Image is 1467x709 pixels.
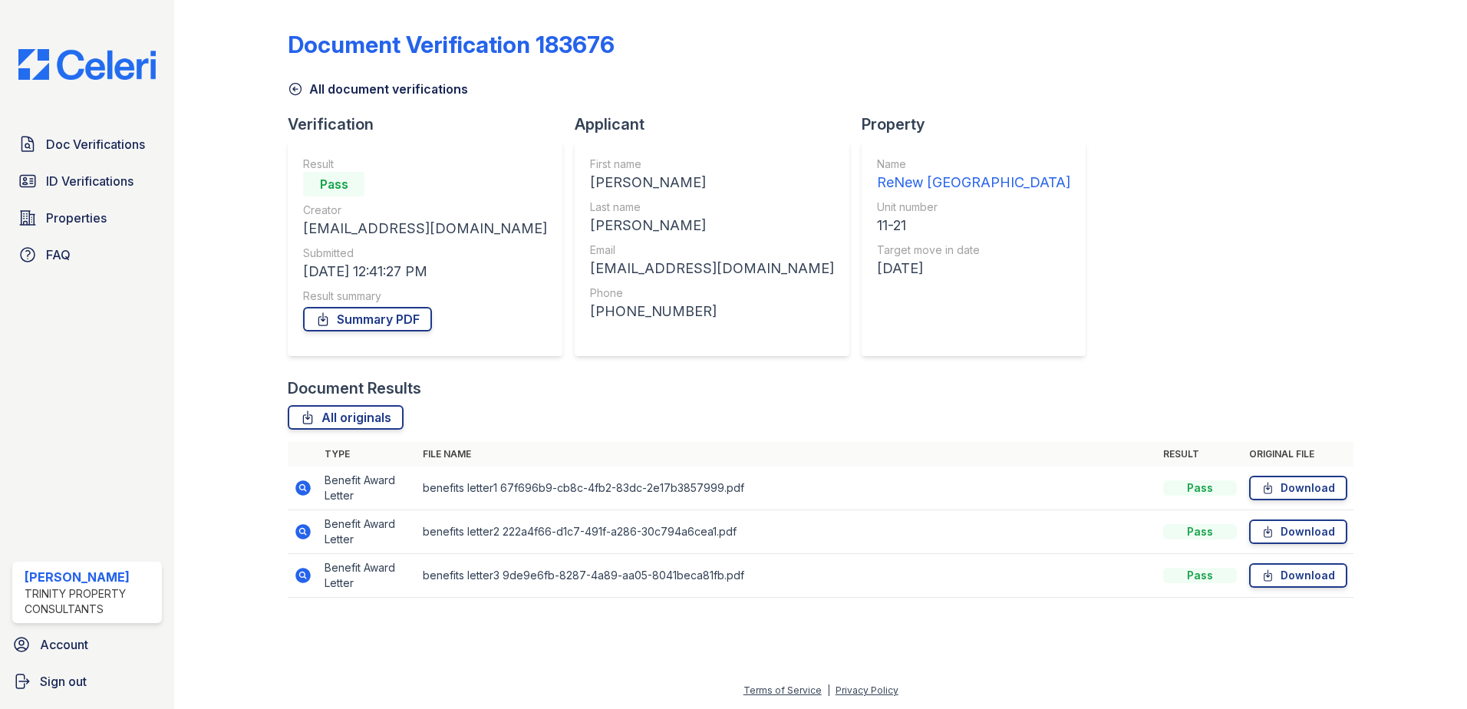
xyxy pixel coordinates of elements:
div: Document Verification 183676 [288,31,615,58]
div: Property [862,114,1098,135]
th: File name [417,442,1157,467]
div: Pass [1163,524,1237,539]
a: All originals [288,405,404,430]
div: [PERSON_NAME] [25,568,156,586]
div: Last name [590,200,834,215]
th: Original file [1243,442,1353,467]
div: Result [303,157,547,172]
td: benefits letter3 9de9e6fb-8287-4a89-aa05-8041beca81fb.pdf [417,554,1157,598]
div: Name [877,157,1070,172]
td: Benefit Award Letter [318,467,417,510]
div: Creator [303,203,547,218]
div: Phone [590,285,834,301]
img: CE_Logo_Blue-a8612792a0a2168367f1c8372b55b34899dd931a85d93a1a3d3e32e68fde9ad4.png [6,49,168,80]
div: ReNew [GEOGRAPHIC_DATA] [877,172,1070,193]
div: Submitted [303,246,547,261]
div: [DATE] 12:41:27 PM [303,261,547,282]
div: 11-21 [877,215,1070,236]
th: Type [318,442,417,467]
a: Properties [12,203,162,233]
div: Applicant [575,114,862,135]
div: Pass [1163,568,1237,583]
a: Terms of Service [743,684,822,696]
td: benefits letter2 222a4f66-d1c7-491f-a286-30c794a6cea1.pdf [417,510,1157,554]
a: Download [1249,476,1347,500]
div: Verification [288,114,575,135]
a: FAQ [12,239,162,270]
div: [PERSON_NAME] [590,172,834,193]
a: Account [6,629,168,660]
div: Unit number [877,200,1070,215]
a: Sign out [6,666,168,697]
div: [EMAIL_ADDRESS][DOMAIN_NAME] [303,218,547,239]
a: ID Verifications [12,166,162,196]
span: Account [40,635,88,654]
a: Privacy Policy [836,684,898,696]
a: Download [1249,563,1347,588]
a: Summary PDF [303,307,432,331]
a: Doc Verifications [12,129,162,160]
div: First name [590,157,834,172]
div: | [827,684,830,696]
a: Download [1249,519,1347,544]
div: [EMAIL_ADDRESS][DOMAIN_NAME] [590,258,834,279]
div: Result summary [303,289,547,304]
div: Email [590,242,834,258]
td: Benefit Award Letter [318,510,417,554]
div: [PERSON_NAME] [590,215,834,236]
span: Doc Verifications [46,135,145,153]
div: Pass [1163,480,1237,496]
a: All document verifications [288,80,468,98]
div: Target move in date [877,242,1070,258]
span: Sign out [40,672,87,691]
span: ID Verifications [46,172,134,190]
span: FAQ [46,246,71,264]
div: Document Results [288,378,421,399]
div: Trinity Property Consultants [25,586,156,617]
th: Result [1157,442,1243,467]
td: Benefit Award Letter [318,554,417,598]
div: [DATE] [877,258,1070,279]
div: Pass [303,172,364,196]
td: benefits letter1 67f696b9-cb8c-4fb2-83dc-2e17b3857999.pdf [417,467,1157,510]
a: Name ReNew [GEOGRAPHIC_DATA] [877,157,1070,193]
div: [PHONE_NUMBER] [590,301,834,322]
span: Properties [46,209,107,227]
